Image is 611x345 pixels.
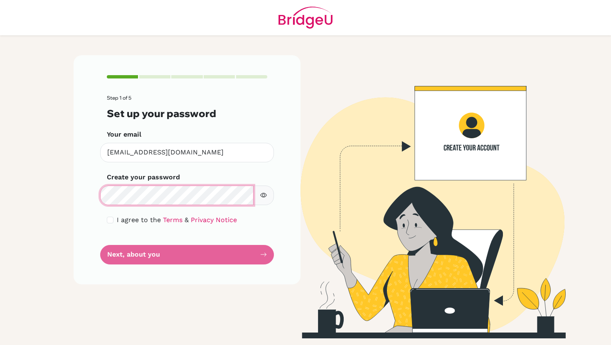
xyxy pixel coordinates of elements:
[100,143,274,162] input: Insert your email*
[185,216,189,224] span: &
[191,216,237,224] a: Privacy Notice
[107,130,141,139] label: Your email
[117,216,161,224] span: I agree to the
[107,95,131,101] span: Step 1 of 5
[163,216,182,224] a: Terms
[107,108,267,120] h3: Set up your password
[107,172,180,182] label: Create your password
